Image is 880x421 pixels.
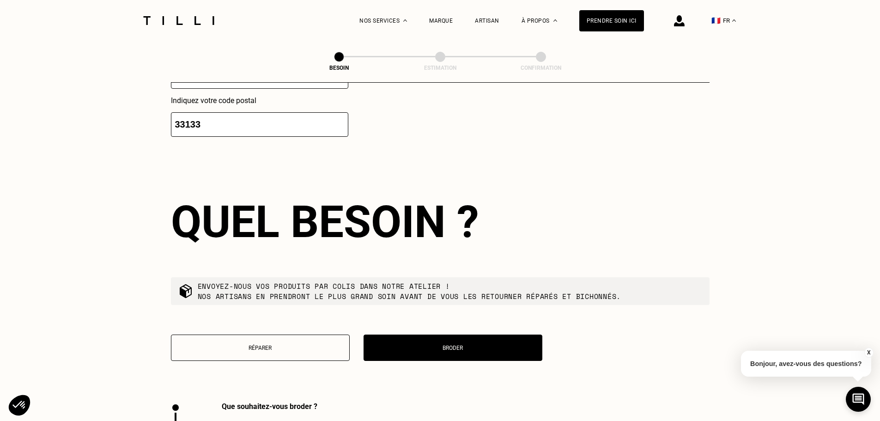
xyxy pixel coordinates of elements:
[674,15,685,26] img: icône connexion
[403,19,407,22] img: Menu déroulant
[171,96,348,105] p: Indiquez votre code postal
[429,18,453,24] a: Marque
[864,348,873,358] button: X
[553,19,557,22] img: Menu déroulant à propos
[222,402,467,411] div: Que souhaitez-vous broder ?
[579,10,644,31] a: Prendre soin ici
[140,16,218,25] img: Logo du service de couturière Tilli
[171,196,710,248] div: Quel besoin ?
[198,281,621,301] p: Envoyez-nous vos produits par colis dans notre atelier ! Nos artisans en prendront le plus grand ...
[178,284,193,299] img: commande colis
[176,345,345,351] p: Réparer
[475,18,499,24] a: Artisan
[394,65,486,71] div: Estimation
[711,16,721,25] span: 🇫🇷
[293,65,385,71] div: Besoin
[495,65,587,71] div: Confirmation
[369,345,537,351] p: Broder
[171,335,350,361] button: Réparer
[171,112,348,137] input: 75001 or 69008
[741,351,871,377] p: Bonjour, avez-vous des questions?
[732,19,736,22] img: menu déroulant
[364,335,542,361] button: Broder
